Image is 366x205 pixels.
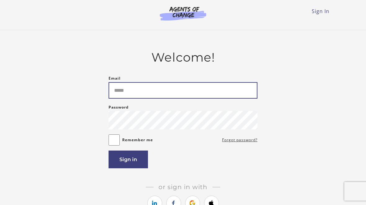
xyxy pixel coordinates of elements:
[109,75,121,82] label: Email
[109,104,129,111] label: Password
[154,183,212,191] span: Or sign in with
[109,151,148,168] button: Sign in
[122,136,153,144] label: Remember me
[153,6,213,21] img: Agents of Change Logo
[222,136,257,144] a: Forgot password?
[312,8,329,15] a: Sign In
[109,50,257,65] h2: Welcome!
